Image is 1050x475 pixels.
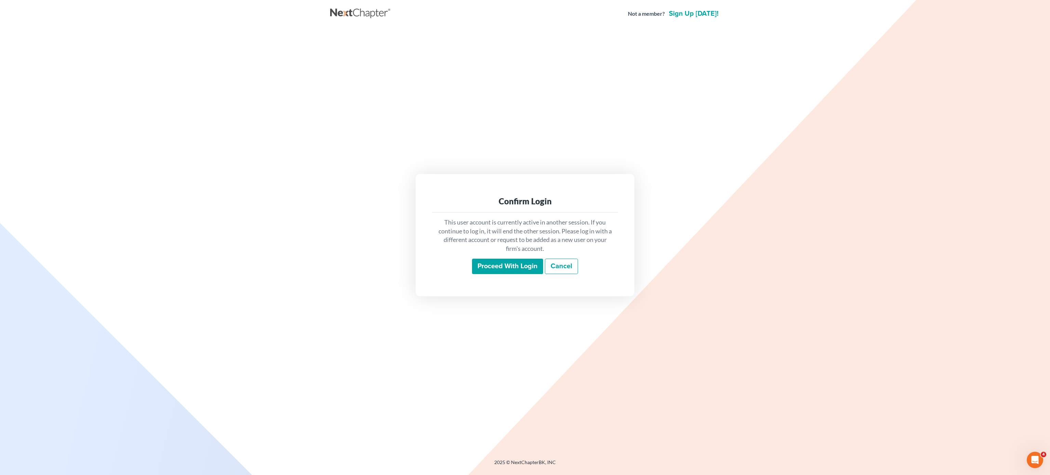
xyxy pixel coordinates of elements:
[437,196,612,207] div: Confirm Login
[330,459,720,471] div: 2025 © NextChapterBK, INC
[1041,452,1046,457] span: 4
[472,259,543,274] input: Proceed with login
[545,259,578,274] a: Cancel
[628,10,665,18] strong: Not a member?
[437,218,612,253] p: This user account is currently active in another session. If you continue to log in, it will end ...
[668,10,720,17] a: Sign up [DATE]!
[1027,452,1043,468] iframe: Intercom live chat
